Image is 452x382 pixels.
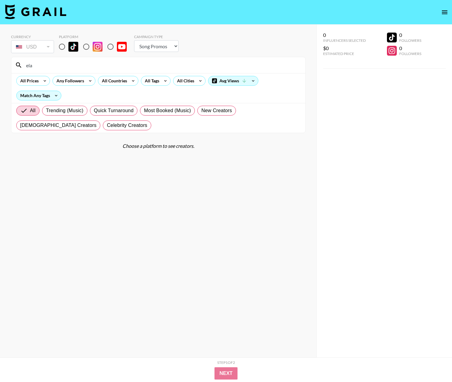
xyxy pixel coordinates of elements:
[144,107,191,114] span: Most Booked (Music)
[94,107,134,114] span: Quick Turnaround
[59,34,132,39] div: Platform
[17,76,40,85] div: All Prices
[323,45,366,51] div: $0
[438,6,451,18] button: open drawer
[30,107,36,114] span: All
[17,91,61,100] div: Match Any Tags
[107,122,147,129] span: Celebrity Creators
[399,51,421,56] div: Followers
[214,367,238,380] button: Next
[5,4,66,19] img: Grail Talent
[134,34,179,39] div: Campaign Type
[399,38,421,43] div: Followers
[173,76,195,85] div: All Cities
[98,76,128,85] div: All Countries
[201,107,232,114] span: New Creators
[208,76,258,85] div: Avg Views
[11,34,54,39] div: Currency
[323,51,366,56] div: Estimated Price
[93,42,102,52] img: Instagram
[399,32,421,38] div: 0
[323,32,366,38] div: 0
[53,76,85,85] div: Any Followers
[22,60,302,70] input: Search by User Name
[399,45,421,51] div: 0
[12,41,53,52] div: USD
[141,76,160,85] div: All Tags
[20,122,97,129] span: [DEMOGRAPHIC_DATA] Creators
[323,38,366,43] div: Influencers Selected
[11,39,54,54] div: Currency is locked to USD
[11,143,306,149] div: Choose a platform to see creators.
[117,42,127,52] img: YouTube
[46,107,83,114] span: Trending (Music)
[68,42,78,52] img: TikTok
[217,360,235,365] div: Step 1 of 2
[421,351,445,375] iframe: Drift Widget Chat Controller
